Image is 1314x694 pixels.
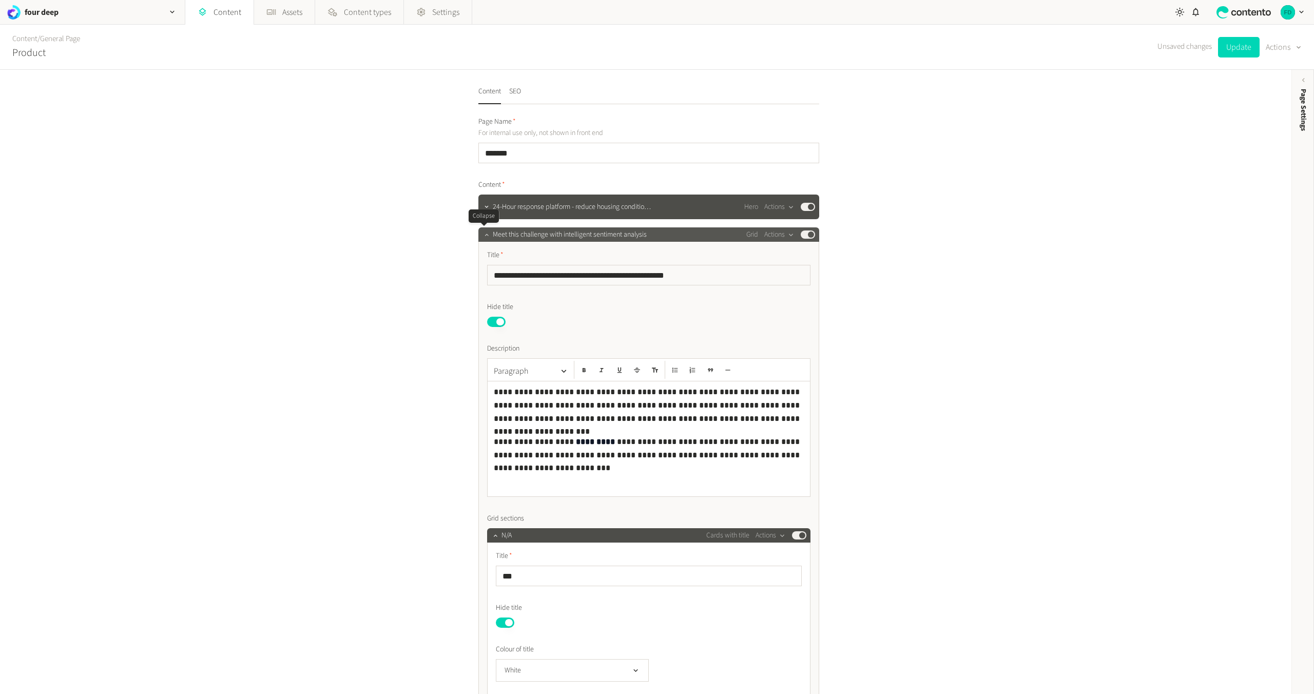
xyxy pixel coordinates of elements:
span: Page Name [478,117,516,127]
span: Page Settings [1298,89,1309,131]
span: Hide title [496,603,522,613]
button: Actions [764,201,795,213]
button: Actions [756,529,786,542]
button: Actions [764,228,795,241]
h2: Product [12,45,46,61]
span: N/A [501,530,512,541]
span: Content [478,180,505,190]
a: General Page [40,33,80,44]
button: SEO [509,86,521,104]
button: Actions [1266,37,1302,57]
span: Title [496,551,512,562]
button: White [496,659,649,682]
img: four deep [6,5,21,20]
img: four deep [1281,5,1295,20]
button: Paragraph [490,361,572,381]
span: Hero [744,202,758,213]
span: Cards with title [706,530,749,541]
span: Unsaved changes [1157,41,1212,53]
span: Hide title [487,302,513,313]
a: Content [12,33,37,44]
button: Content [478,86,501,104]
div: Collapse [469,209,499,223]
span: Title [487,250,504,261]
span: 24-Hour response platform - reduce housing condition claims. [493,202,654,213]
span: / [37,33,40,44]
span: Description [487,343,519,354]
p: For internal use only, not shown in front end [478,127,712,139]
h2: four deep [25,6,59,18]
span: Content types [344,6,391,18]
span: Settings [432,6,459,18]
span: Colour of title [496,644,534,655]
button: Update [1218,37,1260,57]
span: Grid [746,229,758,240]
span: Meet this challenge with intelligent sentiment analysis [493,229,647,240]
span: Grid sections [487,513,524,524]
